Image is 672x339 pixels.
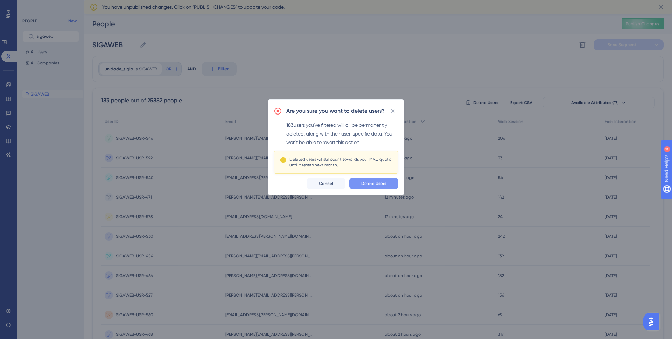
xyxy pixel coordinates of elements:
div: 4 [49,4,51,9]
span: Need Help? [16,2,44,10]
h2: Are you sure you want to delete users? [286,107,385,115]
span: Delete Users [361,181,386,186]
div: users you've filtered will all be permanently deleted, along with their user-specific data. You w... [286,121,398,146]
div: Deleted users will still count towards your MAU quota until it resets next month. [289,157,392,168]
span: 183 [286,122,294,128]
iframe: UserGuiding AI Assistant Launcher [643,311,664,332]
span: Cancel [319,181,333,186]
